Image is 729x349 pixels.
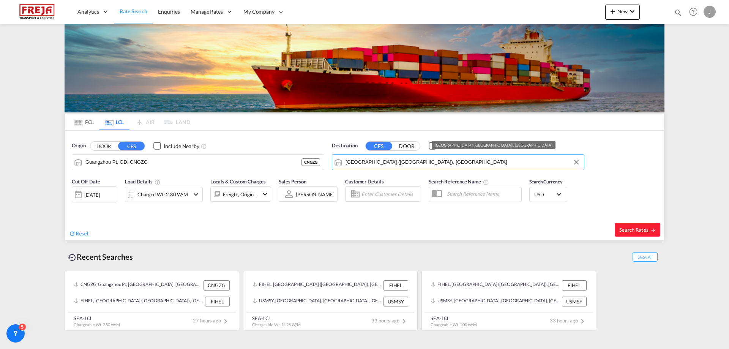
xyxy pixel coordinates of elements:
input: Enter Customer Details [361,188,418,200]
md-icon: icon-refresh [69,230,76,237]
md-input-container: Guangzhou Pt, GD, CNGZG [72,155,324,170]
span: Sales Person [279,178,306,185]
span: Rate Search [120,8,147,14]
recent-search-card: FIHEL, [GEOGRAPHIC_DATA] ([GEOGRAPHIC_DATA]), [GEOGRAPHIC_DATA], [GEOGRAPHIC_DATA], [GEOGRAPHIC_D... [243,271,418,331]
span: 27 hours ago [193,317,230,324]
button: DOOR [393,142,420,150]
div: icon-refreshReset [69,230,88,238]
div: [DATE] [84,191,100,198]
md-icon: Unchecked: Ignores neighbouring ports when fetching rates.Checked : Includes neighbouring ports w... [201,143,207,149]
span: Load Details [125,178,161,185]
div: USMSY [383,297,408,306]
md-icon: icon-chevron-right [578,317,587,326]
span: Chargeable Wt. 14.25 W/M [252,322,301,327]
span: Search Currency [529,179,562,185]
div: Recent Searches [65,248,136,265]
span: Cut Off Date [72,178,100,185]
span: Chargeable Wt. 2.80 W/M [74,322,120,327]
div: USMSY, New Orleans, LA, United States, North America, Americas [252,297,382,306]
div: USMSY [562,297,587,306]
md-icon: icon-plus 400-fg [608,7,617,16]
md-icon: icon-backup-restore [68,253,77,262]
button: DOOR [90,142,117,150]
img: 586607c025bf11f083711d99603023e7.png [11,3,63,21]
img: LCL+%26+FCL+BACKGROUND.png [65,24,664,112]
div: SEA-LCL [74,315,120,322]
div: FIHEL [383,280,408,290]
md-icon: icon-chevron-down [260,190,270,199]
div: [GEOGRAPHIC_DATA] ([GEOGRAPHIC_DATA]), [GEOGRAPHIC_DATA] [435,141,552,149]
input: Search Reference Name [443,188,521,199]
div: Charged Wt: 2.80 W/M [137,189,188,200]
md-pagination-wrapper: Use the left and right arrow keys to navigate between tabs [69,114,190,130]
div: [PERSON_NAME] [296,191,335,197]
button: icon-plus 400-fgNewicon-chevron-down [605,5,640,20]
input: Search by Port [346,156,580,168]
div: FIHEL, Helsingfors (Helsinki), Finland, Northern Europe, Europe [252,280,382,290]
md-input-container: Helsingfors (Helsinki), FIHEL [332,155,584,170]
md-icon: icon-arrow-right [650,227,656,233]
md-checkbox: Checkbox No Ink [429,142,475,150]
recent-search-card: FIHEL, [GEOGRAPHIC_DATA] ([GEOGRAPHIC_DATA]), [GEOGRAPHIC_DATA], [GEOGRAPHIC_DATA], [GEOGRAPHIC_D... [421,271,596,331]
div: SEA-LCL [252,315,301,322]
md-checkbox: Checkbox No Ink [153,142,199,150]
div: J [704,6,716,18]
span: Destination [332,142,358,150]
span: Manage Rates [191,8,223,16]
div: FIHEL, Helsingfors (Helsinki), Finland, Northern Europe, Europe [74,297,203,306]
md-tab-item: FCL [69,114,99,130]
span: Chargeable Wt. 1.00 W/M [431,322,477,327]
div: FIHEL [205,297,230,306]
span: Origin [72,142,85,150]
md-icon: Your search will be saved by the below given name [483,179,489,185]
span: Locals & Custom Charges [210,178,266,185]
md-icon: icon-chevron-right [221,317,230,326]
button: CFS [118,142,145,150]
span: Search Reference Name [429,178,489,185]
span: Enquiries [158,8,180,15]
md-select: Select Currency: $ USDUnited States Dollar [533,189,563,200]
div: Include Nearby [164,142,199,150]
md-datepicker: Select [72,202,77,212]
md-icon: icon-chevron-right [399,317,409,326]
span: Help [687,5,700,18]
div: USMSY, New Orleans, LA, United States, North America, Americas [431,297,560,306]
button: CFS [366,142,392,150]
span: My Company [243,8,275,16]
div: [DATE] [72,186,117,202]
div: Freight Origin Destinationicon-chevron-down [210,186,271,202]
span: Show All [633,252,658,262]
button: Clear Input [571,156,582,168]
span: New [608,8,637,14]
div: Charged Wt: 2.80 W/Micon-chevron-down [125,187,203,202]
div: CNGZG [204,280,230,290]
span: 33 hours ago [371,317,409,324]
span: 33 hours ago [550,317,587,324]
md-tab-item: LCL [99,114,129,130]
span: Analytics [77,8,99,16]
span: Reset [76,230,88,237]
md-select: Sales Person: Jarkko Lamminpaa [295,189,335,200]
div: Help [687,5,704,19]
div: Origin DOOR CFS Checkbox No InkUnchecked: Ignores neighbouring ports when fetching rates.Checked ... [65,131,664,240]
md-icon: Chargeable Weight [155,179,161,185]
md-icon: icon-chevron-down [628,7,637,16]
span: USD [534,191,555,198]
div: FIHEL, Helsingfors (Helsinki), Finland, Northern Europe, Europe [431,280,560,290]
recent-search-card: CNGZG, Guangzhou Pt, [GEOGRAPHIC_DATA], [GEOGRAPHIC_DATA], [GEOGRAPHIC_DATA] & [GEOGRAPHIC_DATA],... [65,271,239,331]
span: Search Rates [619,227,656,233]
div: FIHEL [562,280,587,290]
div: Freight Origin Destination [223,189,259,200]
md-icon: icon-magnify [674,8,682,17]
button: Search Ratesicon-arrow-right [615,223,660,237]
span: Customer Details [345,178,383,185]
div: SEA-LCL [431,315,477,322]
div: icon-magnify [674,8,682,20]
div: CNGZG [301,158,320,166]
div: CNGZG, Guangzhou Pt, GD, China, Greater China & Far East Asia, Asia Pacific [74,280,202,290]
md-icon: icon-chevron-down [191,190,200,199]
input: Search by Port [85,156,301,168]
